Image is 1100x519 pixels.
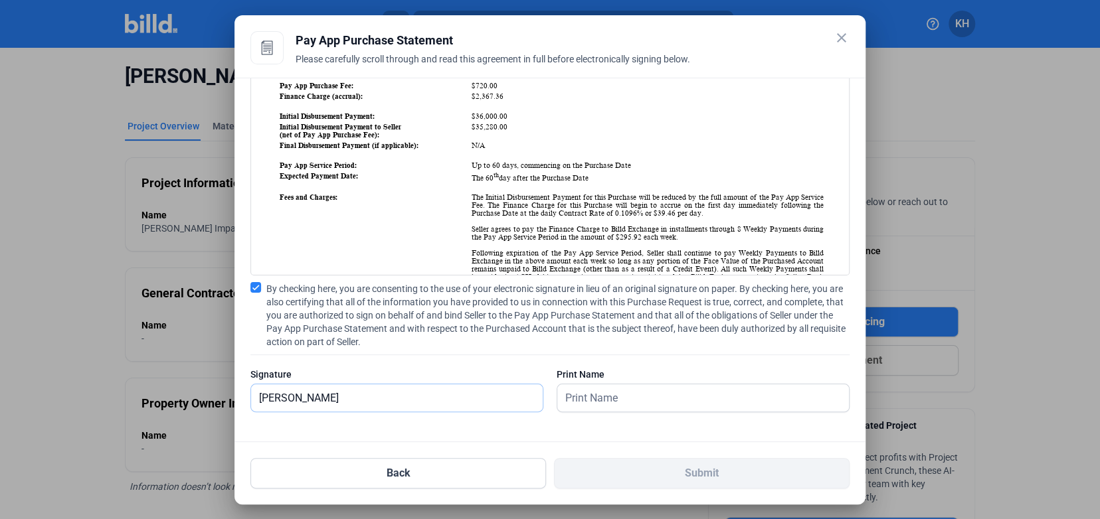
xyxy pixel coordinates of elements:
button: Back [250,458,546,488]
span: By checking here, you are consenting to the use of your electronic signature in lieu of an origin... [266,282,850,348]
td: The Initial Disbursement Payment for this Purchase will be reduced by the full amount of the Pay ... [471,192,824,369]
td: The 60 day after the Purchase Date [471,171,824,183]
td: Finance Charge (accrual): [279,92,470,101]
sup: th [494,172,499,179]
td: N/A [471,141,824,150]
div: Please carefully scroll through and read this agreement in full before electronically signing below. [296,52,850,82]
button: Submit [554,458,850,488]
td: Pay App Purchase Fee: [279,81,470,90]
input: Signature [251,384,543,411]
td: Fees and Charges: [279,192,470,369]
div: Signature [250,368,543,381]
input: Print Name [557,384,834,411]
td: Up to 60 days, commencing on the Purchase Date [471,161,824,170]
mat-icon: close [834,30,850,46]
td: Final Disbursement Payment (if applicable): [279,141,470,150]
div: Pay App Purchase Statement [296,31,850,50]
td: Expected Payment Date: [279,171,470,183]
td: Initial Disbursement Payment: [279,111,470,121]
td: $35,280.00 [471,122,824,139]
div: Print Name [557,368,850,381]
td: $2,367.36 [471,92,824,101]
td: $720.00 [471,81,824,90]
td: Pay App Service Period: [279,161,470,170]
td: $36,000.00 [471,111,824,121]
td: Initial Disbursement Payment to Seller (net of Pay App Purchase Fee): [279,122,470,139]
